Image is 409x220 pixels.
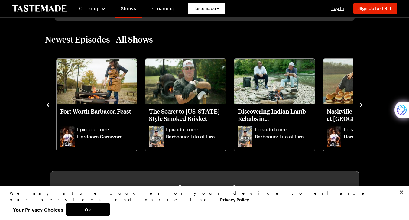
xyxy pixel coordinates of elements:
[10,190,394,203] div: We may store cookies on your device to enhance our services and marketing.
[255,126,311,133] p: Episode from:
[395,186,408,199] button: Close
[60,108,133,125] a: Fort Worth Barbacoa Feast
[344,133,400,147] a: Hardcore Carnivore
[12,5,67,12] a: To Tastemade Home Page
[115,1,142,18] a: Shows
[10,190,394,216] div: Privacy
[220,196,249,202] a: More information about your privacy, opens in a new tab
[60,108,133,122] p: Fort Worth Barbacoa Feast
[326,5,350,11] button: Log In
[327,108,400,122] p: Nashville Hot Dove Sliders at [GEOGRAPHIC_DATA]
[166,133,222,147] a: Barbecue: Life of Fire
[45,34,153,45] h2: Newest Episodes - All Shows
[238,108,311,125] a: Discovering Indian Lamb Kebabs in Nashville
[145,59,226,151] div: The Secret to Texas-Style Smoked Brisket
[56,57,145,152] div: 7 / 10
[77,133,133,147] a: Hardcore Carnivore
[358,101,364,108] button: navigate to next item
[79,5,98,11] span: Cooking
[79,1,106,16] button: Cooking
[188,3,225,14] a: Tastemade +
[77,126,133,133] p: Episode from:
[331,6,344,11] span: Log In
[323,59,404,151] div: Nashville Hot Dove Sliders at Redstone Ranch
[194,5,219,11] span: Tastemade +
[353,3,397,14] button: Sign Up for FREE
[234,57,323,152] div: 9 / 10
[238,108,311,122] p: Discovering Indian Lamb Kebabs in [GEOGRAPHIC_DATA]
[327,108,400,125] a: Nashville Hot Dove Sliders at Redstone Ranch
[45,101,51,108] button: navigate to previous item
[149,108,222,122] p: The Secret to [US_STATE]-Style Smoked Brisket
[149,108,222,125] a: The Secret to Texas-Style Smoked Brisket
[255,133,311,147] a: Barbecue: Life of Fire
[234,59,315,104] img: Discovering Indian Lamb Kebabs in Nashville
[344,126,400,133] p: Episode from:
[234,59,315,151] div: Discovering Indian Lamb Kebabs in Nashville
[145,59,226,104] img: The Secret to Texas-Style Smoked Brisket
[57,59,137,104] img: Fort Worth Barbacoa Feast
[10,203,66,216] button: Your Privacy Choices
[66,203,110,216] button: Ok
[68,183,341,194] h3: Where to Watch
[323,59,404,104] img: Nashville Hot Dove Sliders at Redstone Ranch
[166,126,222,133] p: Episode from:
[145,57,234,152] div: 8 / 10
[358,6,392,11] span: Sign Up for FREE
[57,59,137,151] div: Fort Worth Barbacoa Feast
